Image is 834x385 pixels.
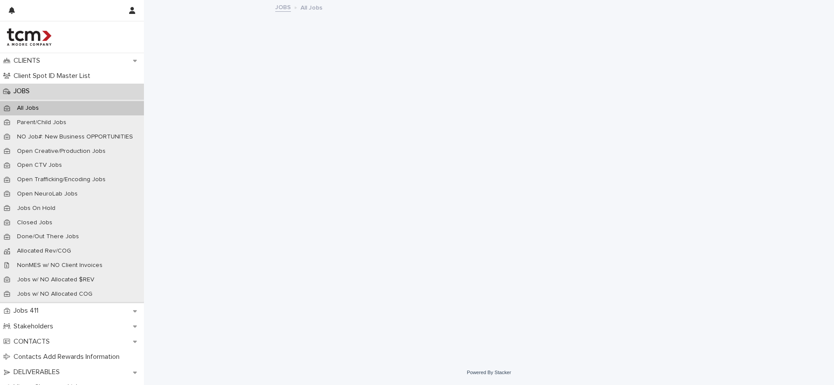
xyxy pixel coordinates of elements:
[10,219,59,226] p: Closed Jobs
[10,322,60,331] p: Stakeholders
[10,307,45,315] p: Jobs 411
[10,176,113,183] p: Open Trafficking/Encoding Jobs
[10,368,67,376] p: DELIVERABLES
[301,2,322,12] p: All Jobs
[10,162,69,169] p: Open CTV Jobs
[10,353,126,361] p: Contacts Add Rewards Information
[467,370,511,375] a: Powered By Stacker
[10,148,113,155] p: Open Creative/Production Jobs
[10,262,109,269] p: NonMES w/ NO Client Invoices
[10,87,37,95] p: JOBS
[10,57,47,65] p: CLIENTS
[10,190,85,198] p: Open NeuroLab Jobs
[10,233,86,240] p: Done/Out There Jobs
[10,338,57,346] p: CONTACTS
[10,119,73,126] p: Parent/Child Jobs
[10,290,99,298] p: Jobs w/ NO Allocated COG
[10,247,78,255] p: Allocated Rev/COG
[10,105,46,112] p: All Jobs
[7,28,51,46] img: 4hMmSqQkux38exxPVZHQ
[10,72,97,80] p: Client Spot ID Master List
[10,205,62,212] p: Jobs On Hold
[10,133,140,141] p: NO Job#: New Business OPPORTUNITIES
[275,2,291,12] a: JOBS
[10,276,101,284] p: Jobs w/ NO Allocated $REV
